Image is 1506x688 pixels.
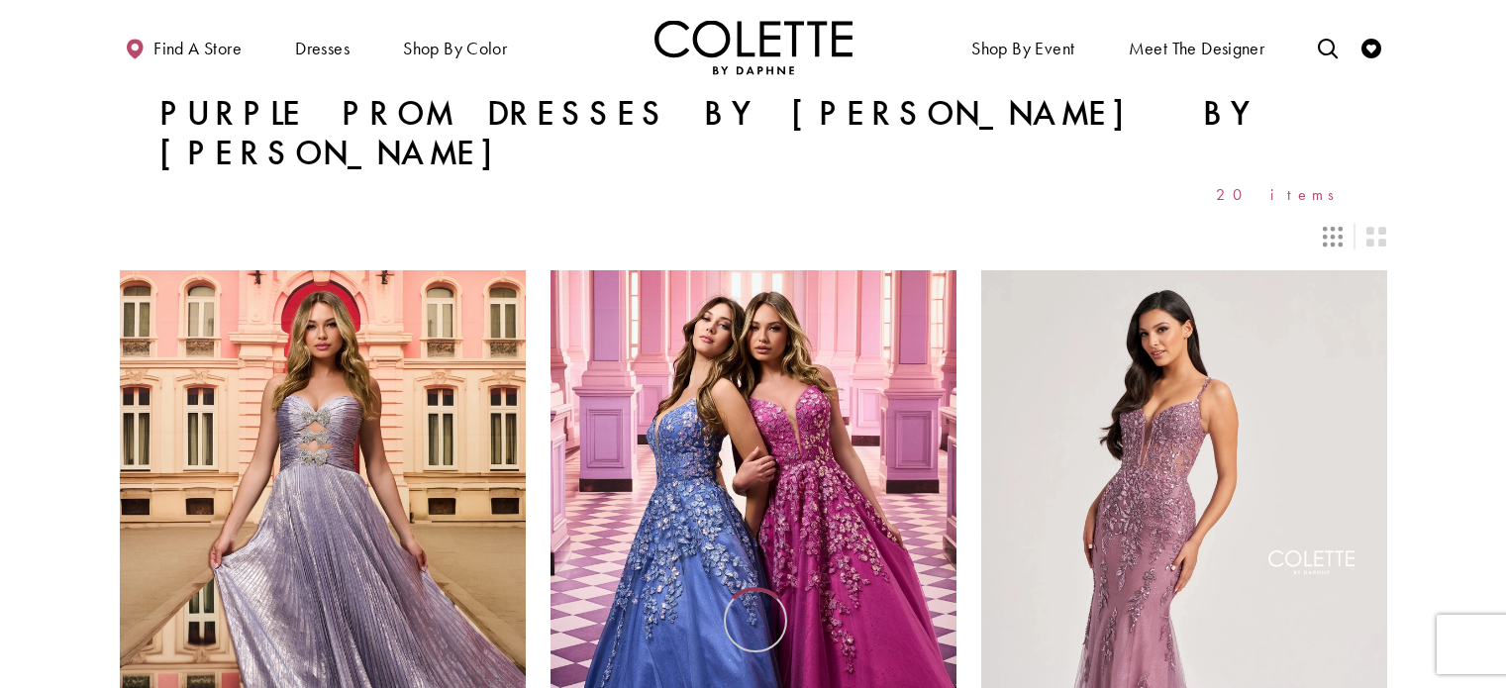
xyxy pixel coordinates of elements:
[966,20,1079,74] span: Shop By Event
[654,20,853,74] img: Colette by Daphne
[290,20,354,74] span: Dresses
[120,20,247,74] a: Find a store
[1323,227,1343,246] span: Switch layout to 3 columns
[654,20,853,74] a: Visit Home Page
[153,39,242,58] span: Find a store
[1124,20,1270,74] a: Meet the designer
[971,39,1074,58] span: Shop By Event
[1216,186,1348,203] span: 20 items
[108,215,1399,258] div: Layout Controls
[159,94,1348,173] h1: Purple Prom Dresses by [PERSON_NAME] by [PERSON_NAME]
[295,39,350,58] span: Dresses
[1356,20,1386,74] a: Check Wishlist
[1313,20,1343,74] a: Toggle search
[1129,39,1265,58] span: Meet the designer
[398,20,512,74] span: Shop by color
[1366,227,1386,246] span: Switch layout to 2 columns
[403,39,507,58] span: Shop by color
